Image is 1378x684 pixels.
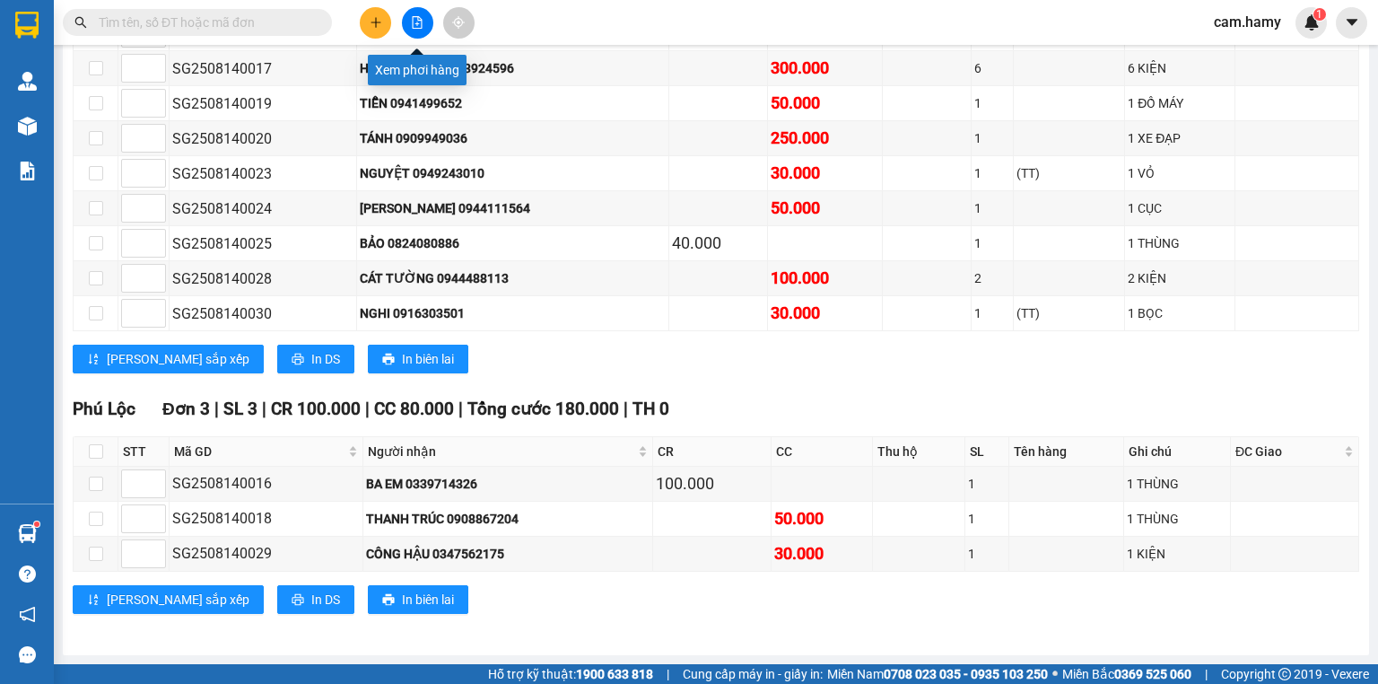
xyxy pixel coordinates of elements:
[771,161,878,186] div: 30.000
[772,437,873,467] th: CC
[873,437,964,467] th: Thu hộ
[1114,667,1191,681] strong: 0369 525 060
[34,522,39,527] sup: 1
[360,268,667,288] div: CÁT TƯỜNG 0944488113
[360,7,391,39] button: plus
[624,399,628,419] span: |
[1128,233,1231,253] div: 1 THÙNG
[277,345,354,373] button: printerIn DS
[277,585,354,614] button: printerIn DS
[1016,303,1121,323] div: (TT)
[15,12,39,39] img: logo-vxr
[974,163,1011,183] div: 1
[18,524,37,543] img: warehouse-icon
[74,16,87,29] span: search
[73,399,135,419] span: Phú Lộc
[172,92,353,115] div: SG2508140019
[1127,509,1227,529] div: 1 THÙNG
[683,664,823,684] span: Cung cấp máy in - giấy in:
[374,399,454,419] span: CC 80.000
[360,303,667,323] div: NGHI 0916303501
[162,399,210,419] span: Đơn 3
[656,471,768,496] div: 100.000
[1199,11,1295,33] span: cam.hamy
[170,261,357,296] td: SG2508140028
[576,667,653,681] strong: 1900 633 818
[402,590,454,609] span: In biên lai
[488,664,653,684] span: Hỗ trợ kỹ thuật:
[1009,437,1124,467] th: Tên hàng
[311,349,340,369] span: In DS
[170,502,363,537] td: SG2508140018
[311,590,340,609] span: In DS
[774,506,869,531] div: 50.000
[467,399,619,419] span: Tổng cước 180.000
[368,345,468,373] button: printerIn biên lai
[884,667,1048,681] strong: 0708 023 035 - 0935 103 250
[172,507,360,530] div: SG2508140018
[172,472,360,495] div: SG2508140016
[1316,8,1322,21] span: 1
[368,442,635,461] span: Người nhận
[458,399,463,419] span: |
[19,606,36,623] span: notification
[172,542,360,565] div: SG2508140029
[99,13,310,32] input: Tìm tên, số ĐT hoặc mã đơn
[1304,14,1320,31] img: icon-new-feature
[653,437,772,467] th: CR
[360,93,667,113] div: TIỄN 0941499652
[1062,664,1191,684] span: Miền Bắc
[774,541,869,566] div: 30.000
[292,353,304,367] span: printer
[19,646,36,663] span: message
[974,268,1011,288] div: 2
[170,226,357,261] td: SG2508140025
[118,437,170,467] th: STT
[366,509,650,529] div: THANH TRÚC 0908867204
[1278,668,1291,680] span: copyright
[968,544,1006,564] div: 1
[1235,442,1340,461] span: ĐC Giao
[170,156,357,191] td: SG2508140023
[968,474,1006,494] div: 1
[174,442,344,461] span: Mã GD
[360,198,667,218] div: [PERSON_NAME] 0944111564
[172,197,353,220] div: SG2508140024
[1205,664,1208,684] span: |
[1128,93,1231,113] div: 1 ĐỒ MÁY
[18,162,37,180] img: solution-icon
[974,198,1011,218] div: 1
[1128,163,1231,183] div: 1 VỎ
[1016,163,1121,183] div: (TT)
[632,399,669,419] span: TH 0
[1128,268,1231,288] div: 2 KIỆN
[18,117,37,136] img: warehouse-icon
[172,232,353,255] div: SG2508140025
[1344,14,1360,31] span: caret-down
[1313,8,1326,21] sup: 1
[360,128,667,148] div: TÁNH 0909949036
[170,51,357,86] td: SG2508140017
[292,593,304,608] span: printer
[382,353,395,367] span: printer
[1052,671,1058,678] span: ⚪️
[452,16,465,29] span: aim
[771,91,878,116] div: 50.000
[1128,303,1231,323] div: 1 BỌC
[172,57,353,80] div: SG2508140017
[223,399,257,419] span: SL 3
[170,467,363,502] td: SG2508140016
[827,664,1048,684] span: Miền Nam
[672,231,764,256] div: 40.000
[382,593,395,608] span: printer
[360,163,667,183] div: NGUYỆT 0949243010
[170,537,363,572] td: SG2508140029
[974,303,1011,323] div: 1
[443,7,475,39] button: aim
[771,56,878,81] div: 300.000
[1128,128,1231,148] div: 1 XE ĐẠP
[170,191,357,226] td: SG2508140024
[271,399,361,419] span: CR 100.000
[402,7,433,39] button: file-add
[360,233,667,253] div: BẢO 0824080886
